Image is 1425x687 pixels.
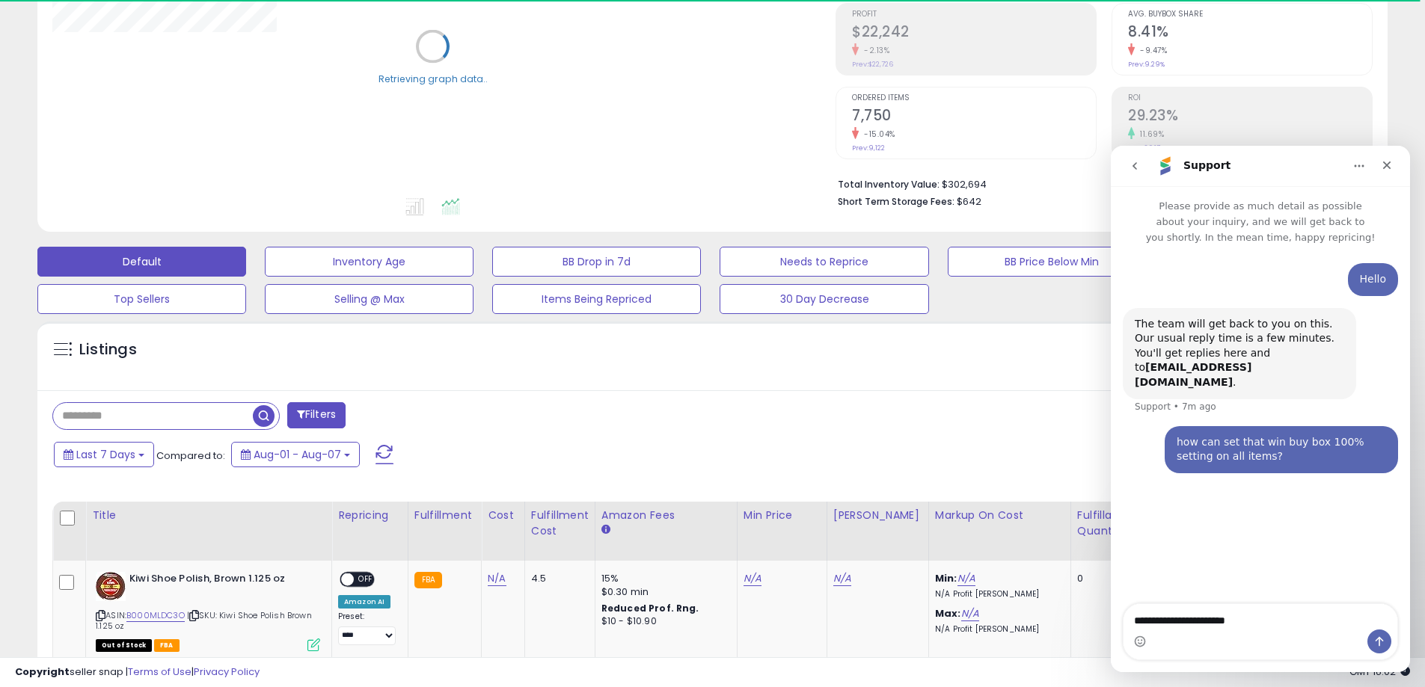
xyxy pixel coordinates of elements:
span: Compared to: [156,449,225,463]
button: Inventory Age [265,247,474,277]
div: ASIN: [96,572,320,650]
a: N/A [488,571,506,586]
small: Amazon Fees. [601,523,610,537]
h2: $22,242 [852,23,1096,43]
span: Profit [852,10,1096,19]
span: OFF [354,573,378,586]
div: Retrieving graph data.. [379,72,488,85]
small: Prev: 26.17% [1128,144,1165,153]
span: $642 [957,194,981,209]
small: 11.69% [1135,129,1164,140]
div: 0 [1077,572,1124,585]
small: -9.47% [1135,45,1167,56]
button: Items Being Repriced [492,284,701,314]
div: 15% [601,572,726,585]
h2: 29.23% [1128,107,1372,127]
span: | SKU: Kiwi Shoe Polish Brown 1.125 oz [96,609,312,632]
div: Fulfillment Cost [531,508,589,539]
div: Amazon Fees [601,508,731,523]
b: Max: [935,606,961,620]
div: Repricing [338,508,402,523]
h2: 8.41% [1128,23,1372,43]
p: N/A Profit [PERSON_NAME] [935,589,1059,600]
a: Privacy Policy [194,665,260,679]
span: FBA [154,639,180,652]
small: Prev: 9.29% [1128,60,1165,69]
button: Filters [287,402,346,428]
button: Needs to Reprice [720,247,928,277]
small: -15.04% [859,129,895,140]
button: Default [37,247,246,277]
button: Last 7 Days [54,442,154,467]
div: $10 - $10.90 [601,615,726,628]
div: Cost [488,508,518,523]
a: Terms of Use [128,665,191,679]
div: 4.5 [531,572,583,585]
span: Ordered Items [852,94,1096,102]
button: 30 Day Decrease [720,284,928,314]
div: Preset: [338,611,396,645]
b: Kiwi Shoe Polish, Brown 1.125 oz [129,572,311,590]
b: Total Inventory Value: [838,178,940,191]
button: Top Sellers [37,284,246,314]
b: Reduced Prof. Rng. [601,602,699,614]
div: seller snap | | [15,665,260,680]
strong: Copyright [15,665,70,679]
div: Fulfillable Quantity [1077,508,1129,539]
div: Min Price [744,508,821,523]
button: Selling @ Max [265,284,474,314]
button: Aug-01 - Aug-07 [231,442,360,467]
span: Avg. Buybox Share [1128,10,1372,19]
span: All listings that are currently out of stock and unavailable for purchase on Amazon [96,639,152,652]
small: Prev: 9,122 [852,144,885,153]
div: Markup on Cost [935,508,1064,523]
span: Last 7 Days [76,447,135,462]
div: [PERSON_NAME] [833,508,922,523]
h5: Listings [79,339,137,360]
th: The percentage added to the cost of goods (COGS) that forms the calculator for Min & Max prices. [928,502,1070,561]
div: Amazon AI [338,595,390,609]
b: Min: [935,571,957,585]
img: 51hp3QADejS._SL40_.jpg [96,572,126,601]
a: N/A [957,571,975,586]
b: Short Term Storage Fees: [838,195,954,208]
p: N/A Profit [PERSON_NAME] [935,624,1059,635]
a: B000MLDC3O [126,609,185,622]
span: Aug-01 - Aug-07 [254,447,341,462]
button: BB Price Below Min [948,247,1156,277]
a: N/A [833,571,851,586]
small: -2.13% [859,45,889,56]
div: Fulfillment [414,508,475,523]
div: Title [92,508,325,523]
span: ROI [1128,94,1372,102]
h2: 7,750 [852,107,1096,127]
a: N/A [744,571,761,586]
li: $302,694 [838,174,1361,192]
button: BB Drop in 7d [492,247,701,277]
iframe: To enrich screen reader interactions, please activate Accessibility in Grammarly extension settings [1111,146,1410,672]
small: FBA [414,572,442,588]
a: N/A [961,606,979,621]
div: $0.30 min [601,585,726,599]
small: Prev: $22,726 [852,60,893,69]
